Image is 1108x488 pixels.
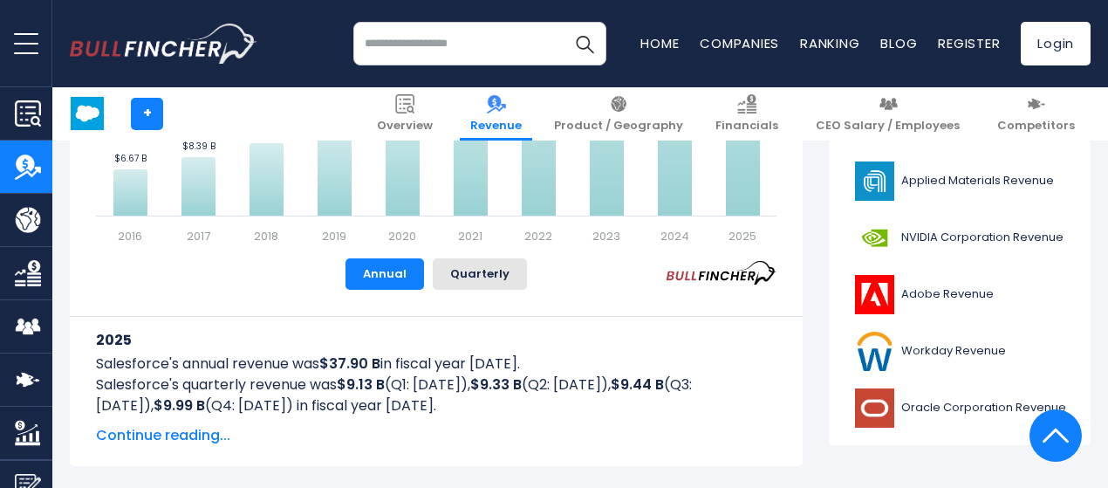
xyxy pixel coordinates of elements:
img: NVDA logo [852,218,896,258]
p: Salesforce's annual revenue was in fiscal year [DATE]. [96,354,776,375]
img: AMAT logo [852,162,896,201]
a: + [131,98,163,130]
a: Login [1021,22,1091,65]
a: CEO Salary / Employees [805,87,970,141]
b: $9.99 B [154,395,205,416]
a: Companies [700,34,779,52]
b: $9.44 B [611,375,664,395]
text: 2016 [118,228,142,244]
span: Revenue [470,119,522,134]
a: Overview [366,87,443,141]
a: NVIDIA Corporation Revenue [842,214,1077,262]
a: Blog [880,34,917,52]
span: Continue reading... [96,425,776,446]
span: Competitors [997,119,1075,134]
text: 2018 [254,228,278,244]
a: Ranking [800,34,859,52]
img: CRM logo [71,97,104,130]
a: Go to homepage [70,24,257,64]
b: $37.90 B [319,354,380,374]
text: 2025 [728,228,756,244]
h3: 2025 [96,329,776,351]
a: Applied Materials Revenue [842,157,1077,205]
text: 2023 [592,228,620,244]
b: $9.33 B [470,375,522,395]
span: CEO Salary / Employees [816,119,960,134]
text: 2020 [388,228,416,244]
img: ADBE logo [852,275,896,314]
span: Overview [377,119,433,134]
a: Product / Geography [544,87,694,141]
a: Revenue [460,87,532,141]
button: Quarterly [433,258,527,290]
b: $9.13 B [337,375,385,395]
text: $8.39 B [182,140,215,153]
text: 2022 [524,228,552,244]
text: 2024 [660,228,689,244]
span: Financials [715,119,778,134]
a: Home [640,34,679,52]
p: Salesforce's quarterly revenue was (Q1: [DATE]), (Q2: [DATE]), (Q3: [DATE]), (Q4: [DATE]) in fisc... [96,375,776,416]
text: 2021 [458,228,482,244]
text: 2017 [187,228,210,244]
a: Financials [705,87,789,141]
text: 2019 [322,228,346,244]
a: Workday Revenue [842,327,1077,375]
span: Product / Geography [554,119,683,134]
img: ORCL logo [852,388,896,428]
a: Competitors [987,87,1085,141]
img: bullfincher logo [70,24,257,64]
a: Adobe Revenue [842,271,1077,319]
button: Search [563,22,606,65]
text: $6.67 B [114,152,147,165]
a: Register [938,34,1000,52]
button: Annual [345,258,424,290]
img: WDAY logo [852,332,896,371]
a: Oracle Corporation Revenue [842,384,1077,432]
